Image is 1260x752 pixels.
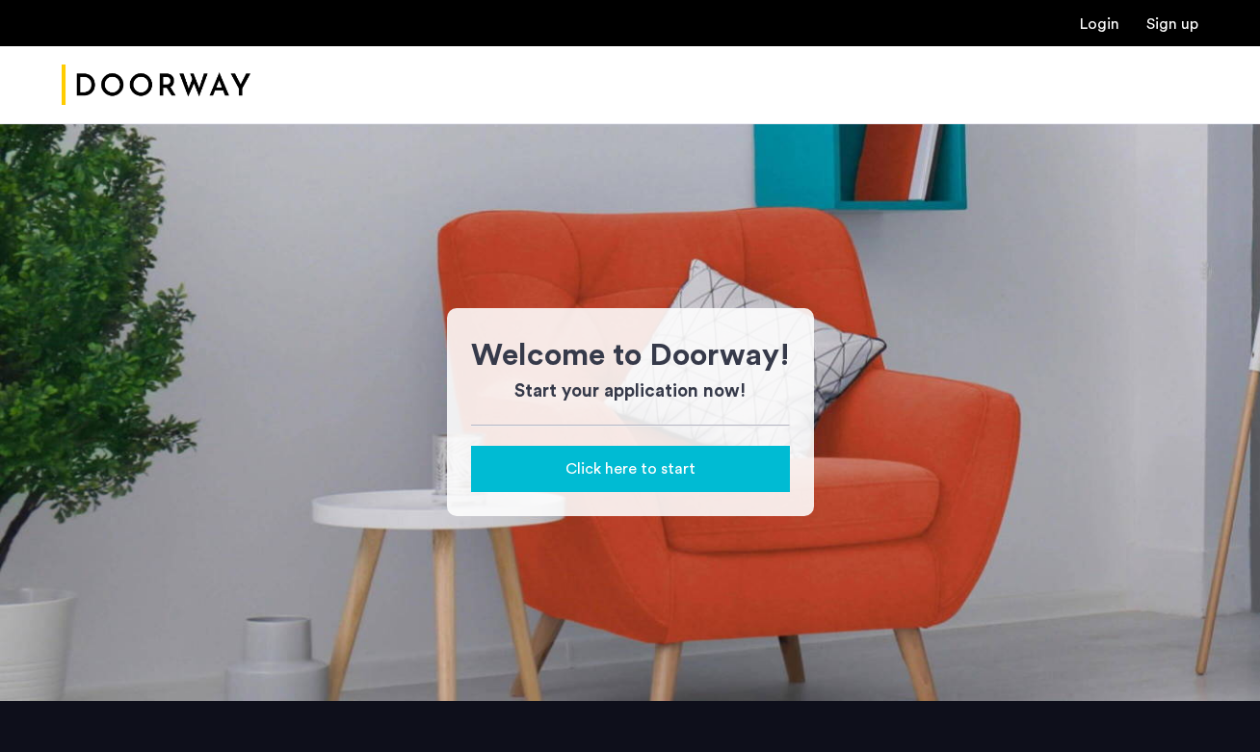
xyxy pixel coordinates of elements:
[471,332,790,378] h1: Welcome to Doorway!
[565,457,696,480] span: Click here to start
[1146,16,1198,32] a: Registration
[471,378,790,405] h3: Start your application now!
[1080,16,1119,32] a: Login
[62,49,250,121] img: logo
[62,49,250,121] a: Cazamio Logo
[471,446,790,492] button: button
